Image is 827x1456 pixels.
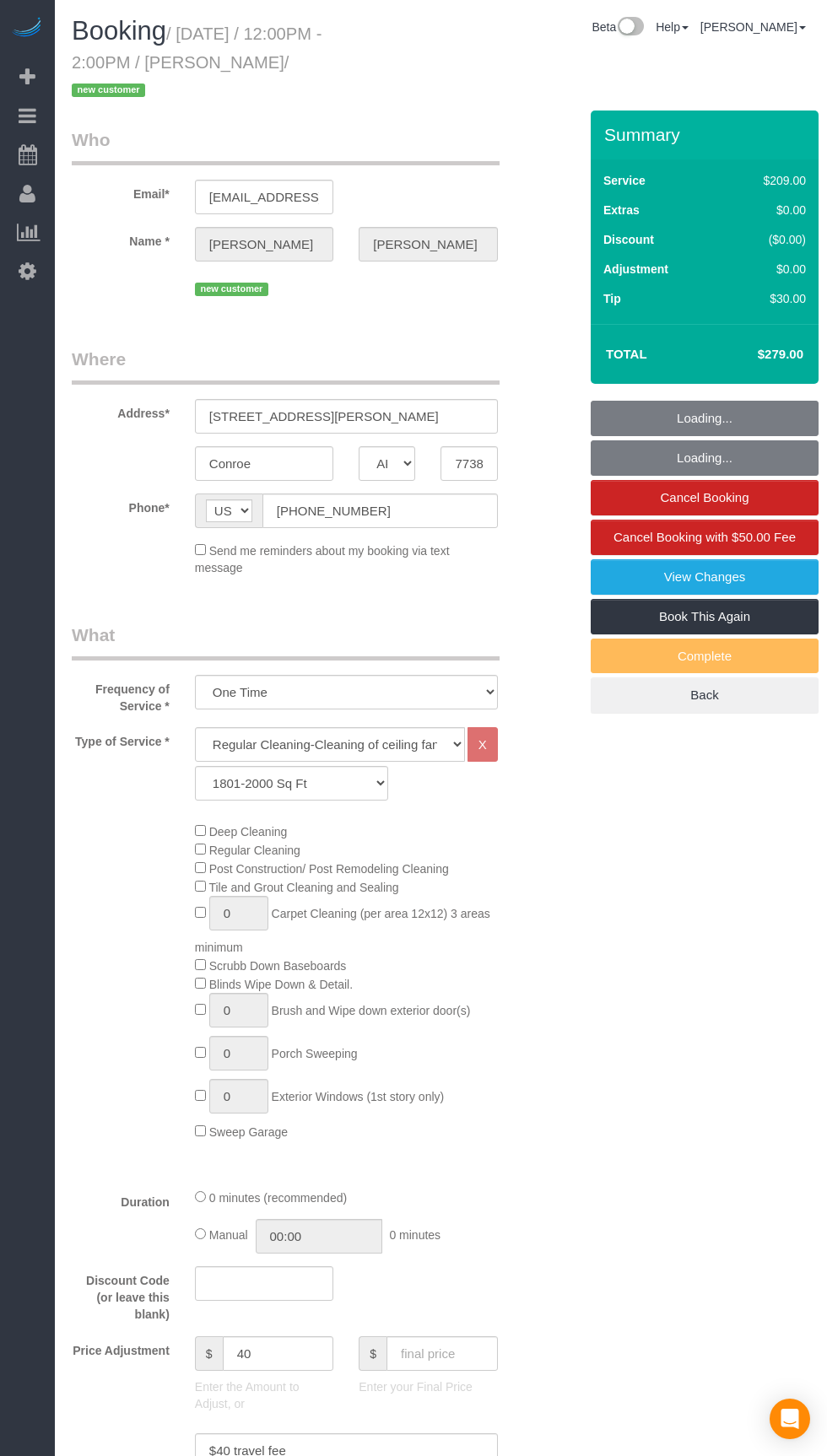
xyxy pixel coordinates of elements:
[603,172,646,189] label: Service
[10,17,44,40] img: Automaid Logo
[656,20,689,34] a: Help
[72,16,166,46] span: Booking
[727,172,806,189] div: $209.00
[59,399,182,422] label: Address*
[359,227,497,262] input: Last Name*
[59,180,182,202] label: Email*
[592,20,644,34] a: Beta
[727,202,806,218] div: $0.00
[59,675,182,715] label: Frequency of Service *
[209,959,347,973] span: Scrubb Down Baseboards
[195,544,450,574] span: Send me reminders about my booking via text message
[591,520,819,555] a: Cancel Booking with $50.00 Fee
[727,231,806,248] div: ($0.00)
[209,844,300,857] span: Regular Cleaning
[208,881,398,894] span: Tile and Grout Cleaning and Sealing
[727,261,806,278] div: $0.00
[616,17,644,39] img: New interface
[59,1188,182,1211] label: Duration
[707,348,803,362] h4: $279.00
[195,1336,223,1371] span: $
[272,1090,445,1103] span: Exterior Windows (1st story only)
[195,283,268,296] span: new customer
[591,559,819,595] a: View Changes
[603,231,654,248] label: Discount
[591,677,819,713] a: Back
[195,446,333,481] input: City*
[613,530,796,544] span: Cancel Booking with $50.00 Fee
[209,862,449,876] span: Post Construction/ Post Remodeling Cleaning
[59,727,182,750] label: Type of Service *
[441,446,497,481] input: Zip Code*
[209,1191,347,1205] span: 0 minutes (recommended)
[604,125,810,144] h3: Summary
[591,599,819,634] a: Book This Again
[72,347,500,385] legend: Where
[272,1047,358,1060] span: Porch Sweeping
[59,1336,182,1359] label: Price Adjustment
[209,1125,288,1139] span: Sweep Garage
[606,347,647,361] strong: Total
[72,24,322,100] small: / [DATE] / 12:00PM - 2:00PM / [PERSON_NAME]
[359,1378,497,1395] p: Enter your Final Price
[72,84,145,97] span: new customer
[591,480,819,515] a: Cancel Booking
[59,493,182,516] label: Phone*
[195,1378,333,1412] p: Enter the Amount to Adjust, or
[262,493,498,528] input: Phone*
[386,1336,498,1371] input: final price
[359,1336,386,1371] span: $
[209,825,288,839] span: Deep Cleaning
[195,907,490,954] span: Carpet Cleaning (per area 12x12) 3 areas minimum
[603,290,621,307] label: Tip
[72,127,500,165] legend: Who
[209,978,353,991] span: Blinds Wipe Down & Detail.
[603,261,668,278] label: Adjustment
[272,1004,471,1017] span: Brush and Wipe down exterior door(s)
[700,20,806,34] a: [PERSON_NAME]
[195,180,333,214] input: Email*
[59,1266,182,1323] label: Discount Code (or leave this blank)
[389,1228,441,1242] span: 0 minutes
[209,1228,248,1242] span: Manual
[603,202,640,218] label: Extras
[59,227,182,250] label: Name *
[195,227,333,262] input: First Name*
[727,290,806,307] div: $30.00
[770,1399,810,1439] div: Open Intercom Messenger
[72,623,500,661] legend: What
